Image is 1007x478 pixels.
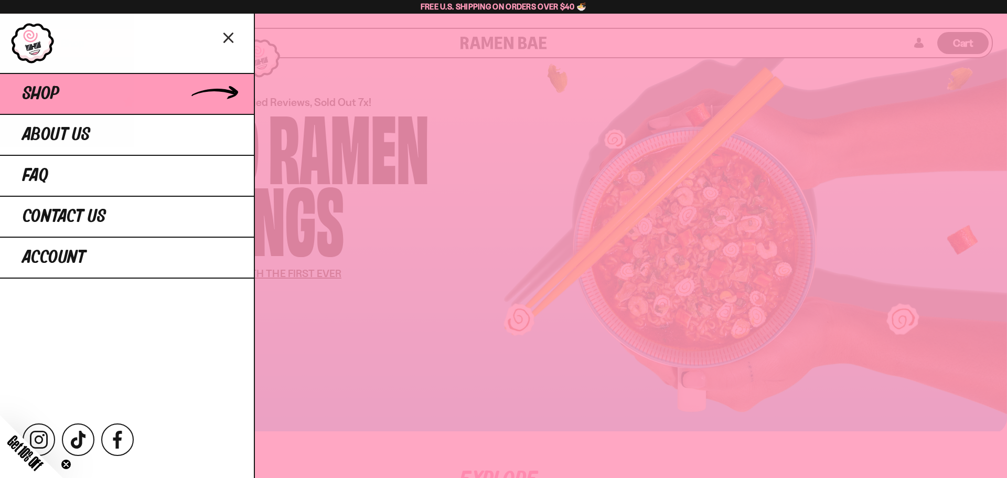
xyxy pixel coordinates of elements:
span: Shop [23,84,59,103]
button: Close menu [220,28,238,46]
span: Get 10% Off [5,432,46,473]
span: About Us [23,125,90,144]
span: Account [23,248,85,267]
span: FAQ [23,166,48,185]
span: Contact Us [23,207,106,226]
button: Close teaser [61,459,71,470]
span: Free U.S. Shipping on Orders over $40 🍜 [421,2,587,12]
